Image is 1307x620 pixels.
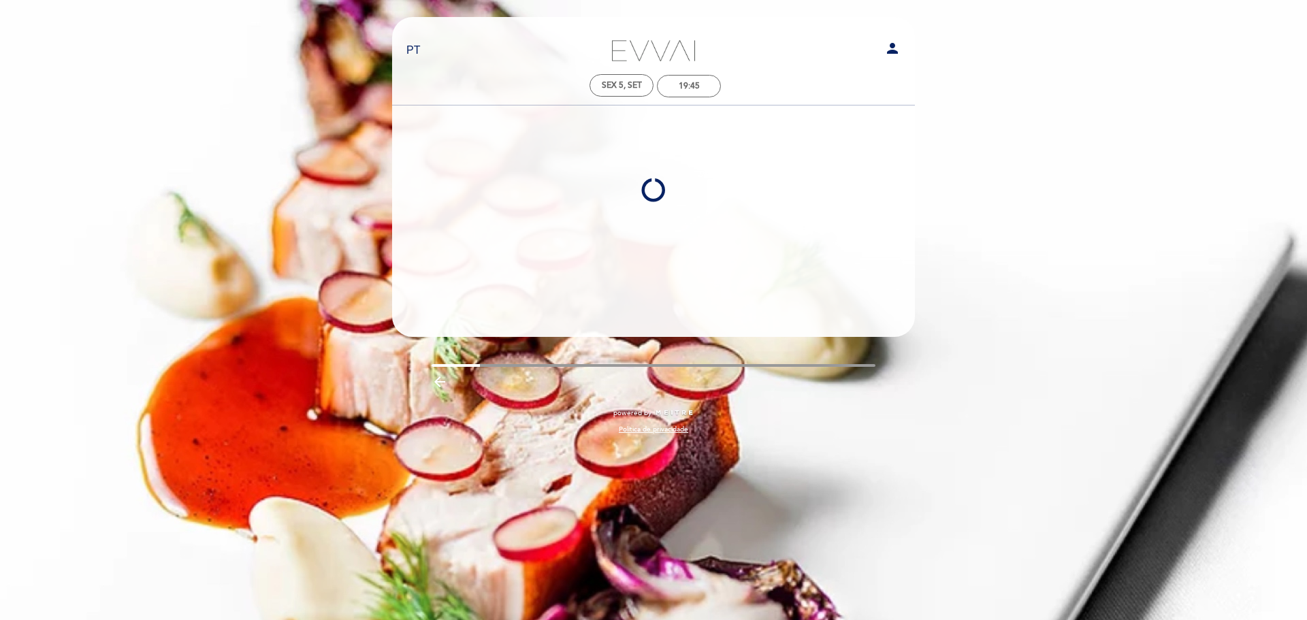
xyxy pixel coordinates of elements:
a: Evvai [568,32,739,69]
img: MEITRE [655,410,694,417]
i: person [884,40,901,56]
span: powered by [613,408,651,418]
div: 19:45 [679,81,700,91]
a: Política de privacidade [619,425,688,434]
button: person [884,40,901,61]
div: Sex 5, set [602,80,642,91]
a: powered by [613,408,694,418]
i: arrow_backward [432,374,448,390]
